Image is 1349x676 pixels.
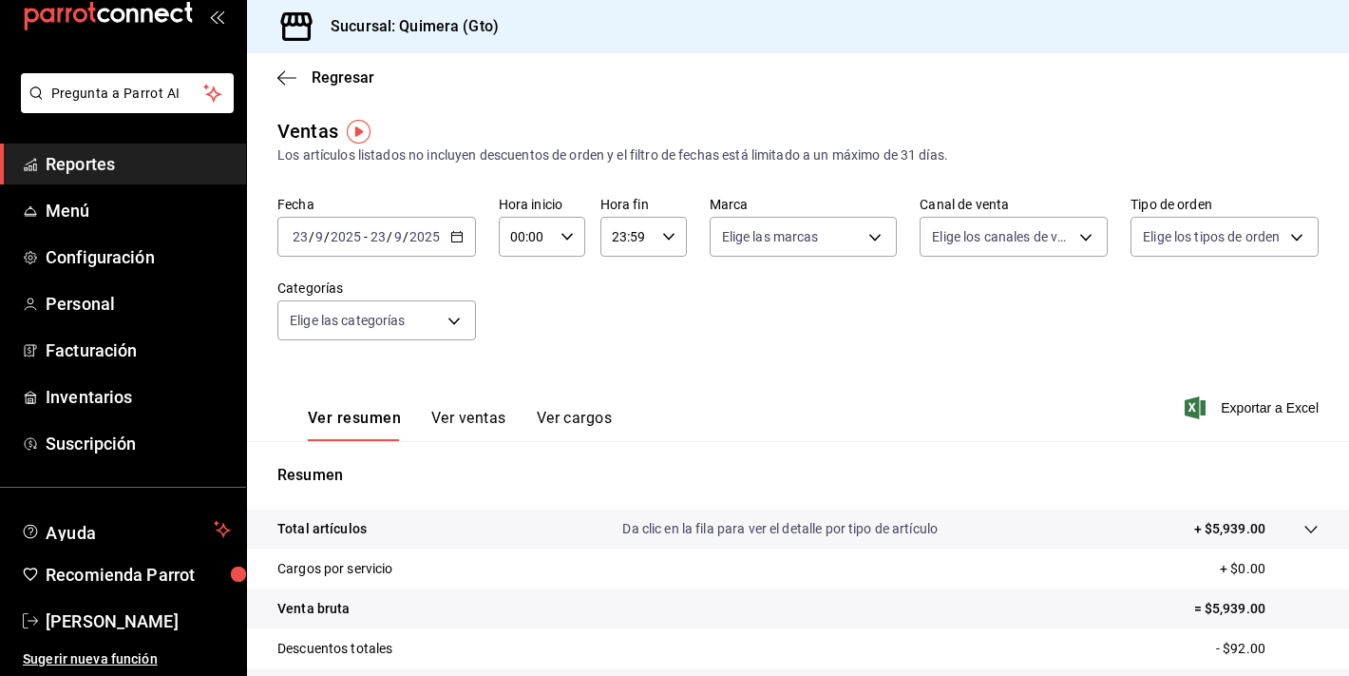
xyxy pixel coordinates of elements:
div: navigation tabs [308,409,612,441]
div: Ventas [277,117,338,145]
p: Venta bruta [277,599,350,619]
input: -- [292,229,309,244]
span: Personal [46,291,231,317]
input: ---- [408,229,441,244]
span: / [387,229,392,244]
p: - $92.00 [1216,639,1319,659]
span: Elige los tipos de orden [1143,227,1280,246]
p: Resumen [277,464,1319,487]
span: Sugerir nueva función [23,649,231,669]
p: Da clic en la fila para ver el detalle por tipo de artículo [622,519,938,539]
input: -- [370,229,387,244]
button: Ver cargos [537,409,613,441]
span: / [324,229,330,244]
input: -- [314,229,324,244]
span: Elige los canales de venta [932,227,1073,246]
input: -- [393,229,403,244]
p: = $5,939.00 [1194,599,1319,619]
label: Categorías [277,281,476,295]
span: Regresar [312,68,374,87]
img: Tooltip marker [347,120,370,144]
button: Exportar a Excel [1188,396,1319,419]
p: Descuentos totales [277,639,392,659]
input: ---- [330,229,362,244]
span: / [309,229,314,244]
button: Ver ventas [431,409,506,441]
span: Reportes [46,151,231,177]
span: Inventarios [46,384,231,410]
span: Menú [46,198,231,223]
button: Ver resumen [308,409,401,441]
h3: Sucursal: Quimera (Gto) [315,15,499,38]
label: Marca [710,198,898,211]
span: Configuración [46,244,231,270]
span: Ayuda [46,518,206,541]
label: Canal de venta [920,198,1108,211]
span: / [403,229,408,244]
label: Tipo de orden [1130,198,1319,211]
button: Regresar [277,68,374,87]
p: + $5,939.00 [1194,519,1265,539]
span: Recomienda Parrot [46,562,231,588]
span: Facturación [46,338,231,363]
label: Hora fin [600,198,687,211]
span: [PERSON_NAME] [46,608,231,634]
span: Pregunta a Parrot AI [51,84,204,104]
button: open_drawer_menu [209,9,224,24]
p: Total artículos [277,519,367,539]
p: Cargos por servicio [277,559,393,579]
label: Fecha [277,198,476,211]
span: Elige las categorías [290,311,406,330]
button: Pregunta a Parrot AI [21,73,234,113]
p: + $0.00 [1220,559,1319,579]
label: Hora inicio [499,198,585,211]
a: Pregunta a Parrot AI [13,97,234,117]
div: Los artículos listados no incluyen descuentos de orden y el filtro de fechas está limitado a un m... [277,145,1319,165]
span: Elige las marcas [722,227,819,246]
span: - [364,229,368,244]
span: Suscripción [46,431,231,456]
